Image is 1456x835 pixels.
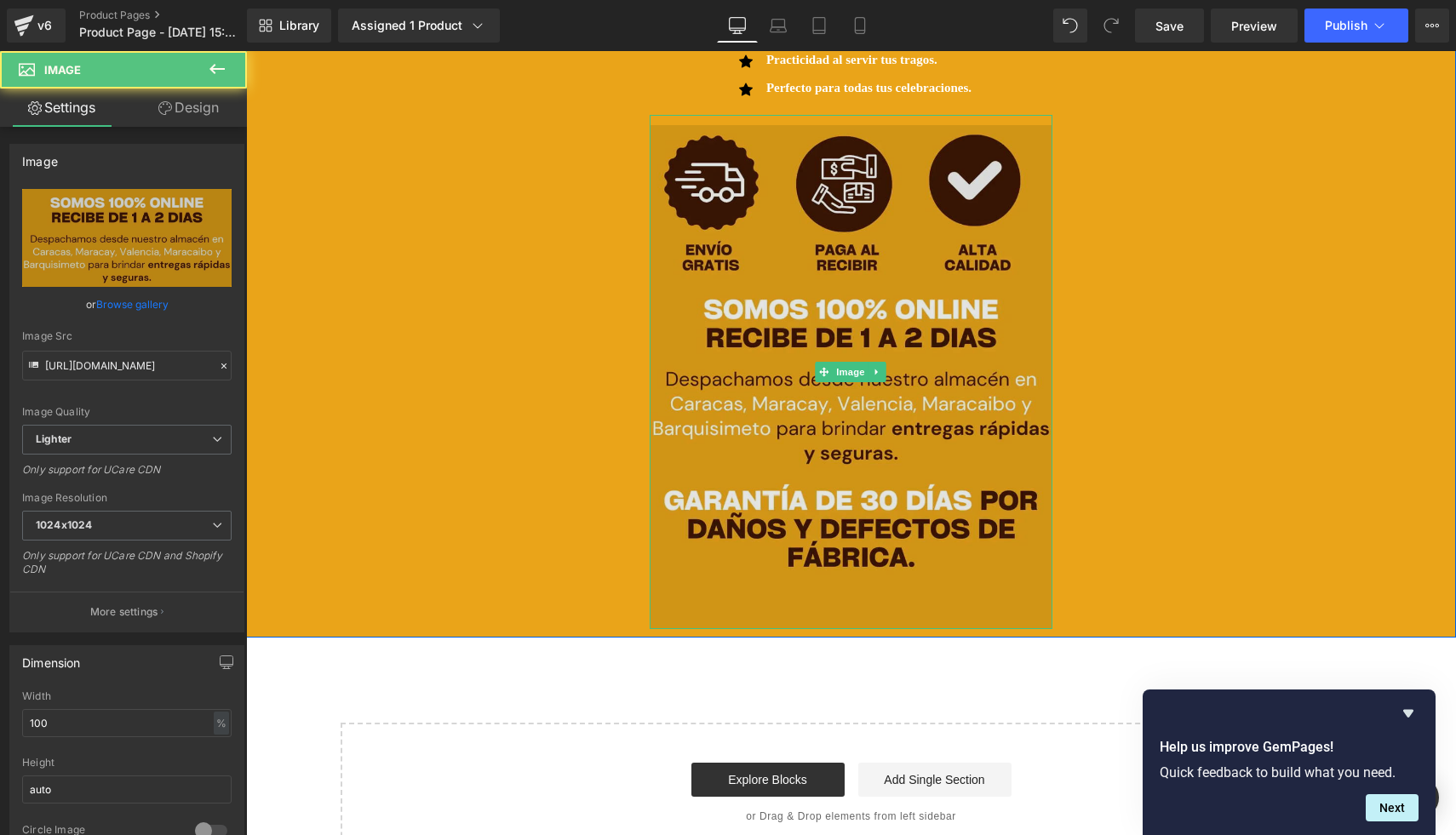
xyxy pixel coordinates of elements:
[96,289,169,319] a: Browse gallery
[1053,9,1087,43] button: Undo
[1325,19,1367,32] span: Publish
[127,89,250,127] a: Design
[22,709,232,737] input: auto
[799,9,840,43] a: Tablet
[1398,703,1419,723] button: Hide survey
[717,9,758,43] a: Desktop
[44,63,81,77] span: Image
[22,492,232,504] div: Image Resolution
[22,463,232,488] div: Only support for UCare CDN
[22,757,232,769] div: Height
[79,26,243,39] span: Product Page - [DATE] 15:26:30
[36,432,72,445] b: Lighter
[1094,9,1128,43] button: Redo
[22,775,232,804] input: auto
[1211,9,1298,43] a: Preview
[247,9,331,43] a: New Library
[22,646,81,670] div: Dimension
[22,145,58,169] div: Image
[1366,794,1419,821] button: Next question
[214,712,229,735] div: %
[1155,17,1184,35] span: Save
[22,406,232,418] div: Image Quality
[588,311,623,331] span: Image
[1304,9,1408,43] button: Publish
[22,351,232,380] input: Link
[840,9,880,43] a: Mobile
[1160,737,1419,758] h2: Help us improve GemPages!
[10,592,244,632] button: More settings
[122,759,1089,771] p: or Drag & Drop elements from left sidebar
[352,17,486,34] div: Assigned 1 Product
[22,549,232,587] div: Only support for UCare CDN and Shopify CDN
[612,712,765,746] a: Add Single Section
[22,690,232,702] div: Width
[34,14,55,37] div: v6
[36,518,92,531] b: 1024x1024
[22,295,232,313] div: or
[520,30,725,43] strong: Perfecto para todas tus celebraciones.
[1160,764,1419,781] p: Quick feedback to build what you need.
[758,9,799,43] a: Laptop
[622,311,640,331] a: Expand / Collapse
[79,9,275,22] a: Product Pages
[1231,17,1277,35] span: Preview
[1415,9,1449,43] button: More
[7,9,66,43] a: v6
[1160,703,1419,821] div: Help us improve GemPages!
[520,2,691,15] strong: Practicidad al servir tus tragos.
[279,18,319,33] span: Library
[445,712,599,746] a: Explore Blocks
[90,604,158,620] p: More settings
[22,330,232,342] div: Image Src
[1129,703,1197,771] iframe: wizybot-chat-iframe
